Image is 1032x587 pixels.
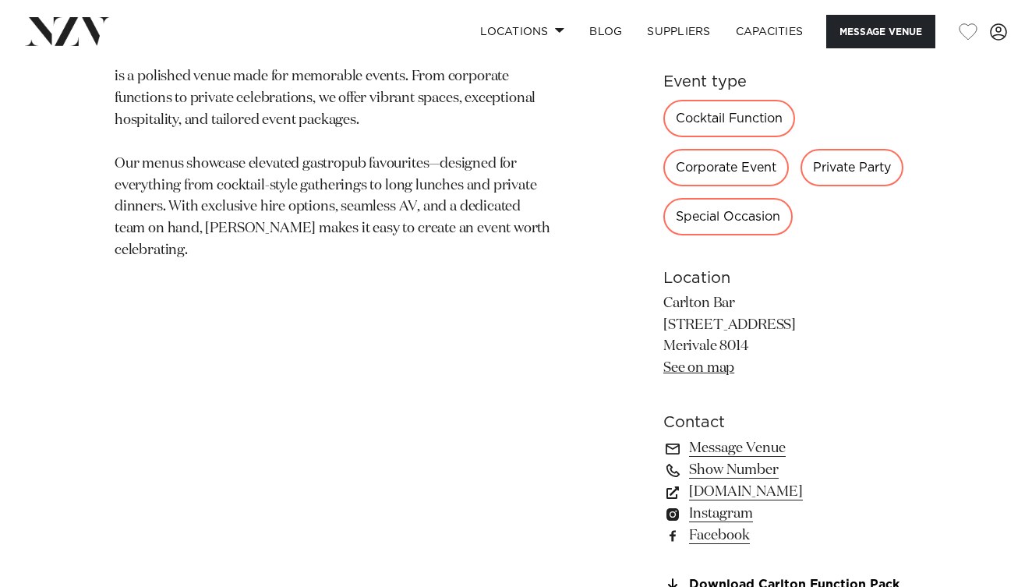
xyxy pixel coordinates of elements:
[634,15,723,48] a: SUPPLIERS
[663,149,789,186] div: Corporate Event
[468,15,577,48] a: Locations
[663,293,917,380] p: Carlton Bar [STREET_ADDRESS] Merivale 8014
[663,481,917,503] a: [DOMAIN_NAME]
[663,411,917,434] h6: Contact
[663,503,917,525] a: Instagram
[663,437,917,459] a: Message Venue
[826,15,935,48] button: Message Venue
[577,15,634,48] a: BLOG
[663,267,917,290] h6: Location
[115,44,553,262] p: Located in the heart of [GEOGRAPHIC_DATA], [GEOGRAPHIC_DATA] is a polished venue made for memorab...
[663,361,734,375] a: See on map
[663,100,795,137] div: Cocktail Function
[663,525,917,546] a: Facebook
[723,15,816,48] a: Capacities
[663,459,917,481] a: Show Number
[663,70,917,94] h6: Event type
[801,149,903,186] div: Private Party
[25,17,110,45] img: nzv-logo.png
[663,198,793,235] div: Special Occasion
